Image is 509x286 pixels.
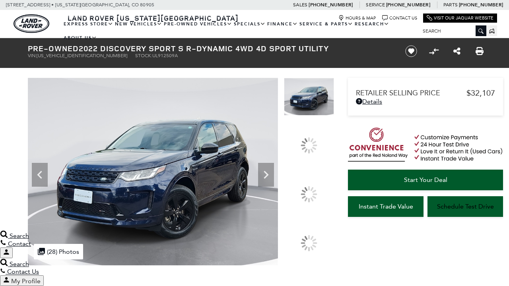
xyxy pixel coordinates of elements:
[37,53,127,58] span: [US_VEHICLE_IDENTIFICATION_NUMBER]
[428,45,440,57] button: Compare vehicle
[366,2,385,8] span: Service
[152,53,178,58] span: UL912509A
[293,2,307,8] span: Sales
[28,44,392,53] h1: 2022 Discovery Sport S R-Dynamic 4WD 4D Sport Utility
[417,26,486,36] input: Search
[114,17,163,31] a: New Vehicles
[466,88,495,98] span: $32,107
[427,15,493,21] a: Visit Our Jaguar Website
[28,43,79,54] strong: Pre-Owned
[10,232,29,240] span: Search
[284,78,334,116] img: Used 2022 Portofino Blue Metallic Land Rover S R-Dynamic image 1
[266,17,299,31] a: Finance
[382,15,417,21] a: Contact Us
[299,17,354,31] a: Service & Parts
[348,170,503,190] a: Start Your Deal
[68,13,239,23] span: Land Rover [US_STATE][GEOGRAPHIC_DATA]
[14,14,49,33] a: land-rover
[453,46,460,56] a: Share this Pre-Owned 2022 Discovery Sport S R-Dynamic 4WD 4D Sport Utility
[14,14,49,33] img: Land Rover
[338,15,376,21] a: Hours & Map
[63,13,243,23] a: Land Rover [US_STATE][GEOGRAPHIC_DATA]
[233,17,266,31] a: Specials
[476,46,484,56] a: Print this Pre-Owned 2022 Discovery Sport S R-Dynamic 4WD 4D Sport Utility
[6,2,154,8] a: [STREET_ADDRESS] • [US_STATE][GEOGRAPHIC_DATA], CO 80905
[443,2,458,8] span: Parts
[459,2,503,8] a: [PHONE_NUMBER]
[348,196,424,217] a: Instant Trade Value
[8,240,31,247] span: Contact
[386,2,430,8] a: [PHONE_NUMBER]
[10,260,29,268] span: Search
[437,203,494,210] span: Schedule Test Drive
[135,53,152,58] span: Stock:
[356,88,495,98] a: Retailer Selling Price $32,107
[359,203,413,210] span: Instant Trade Value
[404,176,447,184] span: Start Your Deal
[309,2,353,8] a: [PHONE_NUMBER]
[427,196,503,217] a: Schedule Test Drive
[28,78,278,265] img: Used 2022 Portofino Blue Metallic Land Rover S R-Dynamic image 1
[63,17,114,31] a: EXPRESS STORE
[7,268,39,275] span: Contact Us
[354,17,390,31] a: Research
[63,31,98,45] a: About Us
[356,98,495,105] a: Details
[402,45,420,58] button: Save vehicle
[356,89,466,97] span: Retailer Selling Price
[28,53,37,58] span: VIN:
[63,17,417,45] nav: Main Navigation
[11,277,41,285] span: My Profile
[163,17,233,31] a: Pre-Owned Vehicles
